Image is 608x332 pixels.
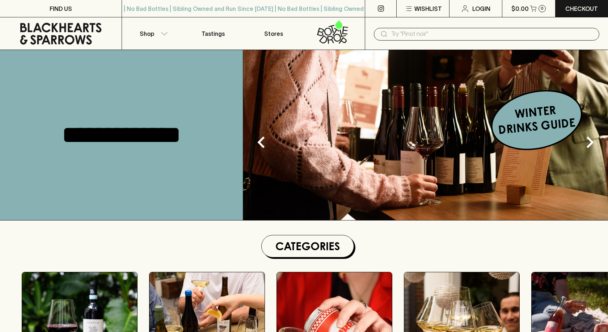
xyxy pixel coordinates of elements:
p: 0 [541,7,544,10]
input: Try "Pinot noir" [391,28,594,40]
p: $0.00 [511,4,529,13]
img: optimise [243,50,608,220]
p: Stores [264,29,283,38]
p: Shop [140,29,154,38]
p: Wishlist [414,4,442,13]
button: Shop [122,17,183,50]
a: Stores [244,17,304,50]
a: Tastings [183,17,244,50]
p: FIND US [50,4,72,13]
p: Login [472,4,490,13]
p: Checkout [565,4,598,13]
button: Next [575,128,604,157]
button: Previous [247,128,276,157]
h1: Categories [265,238,351,254]
p: Tastings [202,29,225,38]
